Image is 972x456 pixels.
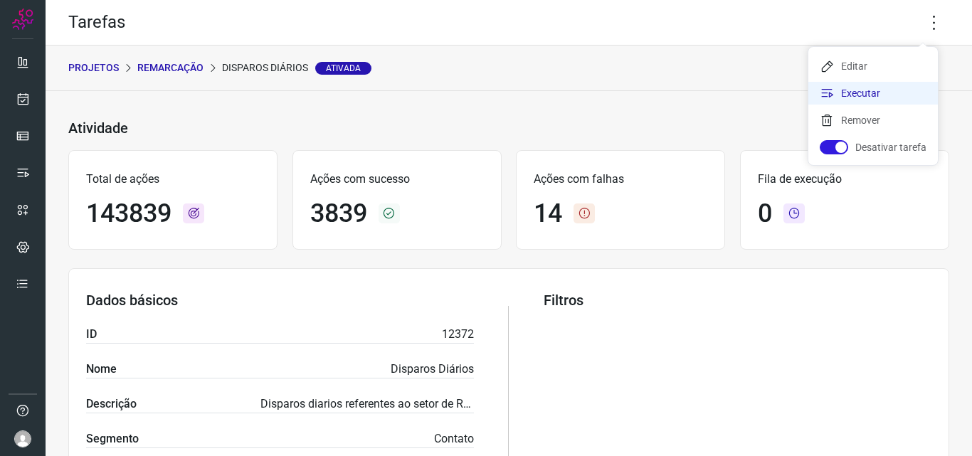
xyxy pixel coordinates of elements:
[808,136,938,159] li: Desativar tarefa
[534,198,562,229] h1: 14
[68,60,119,75] p: PROJETOS
[137,60,204,75] p: Remarcação
[86,171,260,188] p: Total de ações
[434,430,474,447] p: Contato
[86,430,139,447] label: Segmento
[86,292,474,309] h3: Dados básicos
[68,120,128,137] h3: Atividade
[222,60,371,75] p: Disparos Diários
[808,55,938,78] li: Editar
[544,292,931,309] h3: Filtros
[808,109,938,132] li: Remover
[534,171,707,188] p: Ações com falhas
[86,326,97,343] label: ID
[310,171,484,188] p: Ações com sucesso
[86,361,117,378] label: Nome
[315,62,371,75] span: Ativada
[758,198,772,229] h1: 0
[758,171,931,188] p: Fila de execução
[14,430,31,447] img: avatar-user-boy.jpg
[86,396,137,413] label: Descrição
[391,361,474,378] p: Disparos Diários
[808,82,938,105] li: Executar
[86,198,171,229] h1: 143839
[260,396,474,413] p: Disparos diarios referentes ao setor de Remacação
[442,326,474,343] p: 12372
[12,9,33,30] img: Logo
[310,198,367,229] h1: 3839
[68,12,125,33] h2: Tarefas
